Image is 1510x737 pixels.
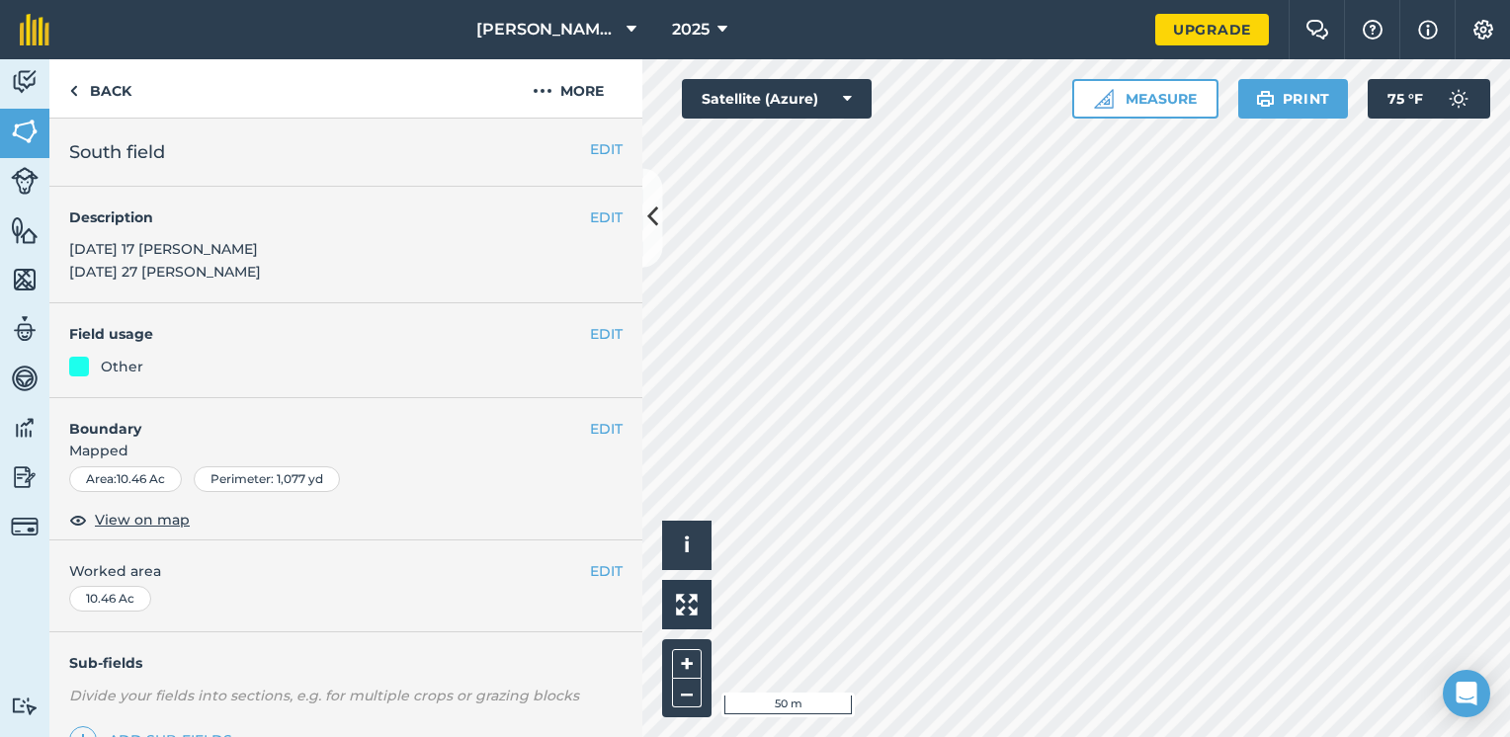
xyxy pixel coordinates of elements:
[49,440,642,461] span: Mapped
[49,59,151,118] a: Back
[672,679,702,707] button: –
[11,167,39,195] img: svg+xml;base64,PD94bWwgdmVyc2lvbj0iMS4wIiBlbmNvZGluZz0idXRmLTgiPz4KPCEtLSBHZW5lcmF0b3I6IEFkb2JlIE...
[11,265,39,294] img: svg+xml;base64,PHN2ZyB4bWxucz0iaHR0cDovL3d3dy53My5vcmcvMjAwMC9zdmciIHdpZHRoPSI1NiIgaGVpZ2h0PSI2MC...
[11,364,39,393] img: svg+xml;base64,PD94bWwgdmVyc2lvbj0iMS4wIiBlbmNvZGluZz0idXRmLTgiPz4KPCEtLSBHZW5lcmF0b3I6IEFkb2JlIE...
[1256,87,1275,111] img: svg+xml;base64,PHN2ZyB4bWxucz0iaHR0cDovL3d3dy53My5vcmcvMjAwMC9zdmciIHdpZHRoPSIxOSIgaGVpZ2h0PSIyNC...
[1361,20,1384,40] img: A question mark icon
[1443,670,1490,717] div: Open Intercom Messenger
[1072,79,1218,119] button: Measure
[1238,79,1349,119] button: Print
[590,138,623,160] button: EDIT
[69,687,579,704] em: Divide your fields into sections, e.g. for multiple crops or grazing blocks
[69,79,78,103] img: svg+xml;base64,PHN2ZyB4bWxucz0iaHR0cDovL3d3dy53My5vcmcvMjAwMC9zdmciIHdpZHRoPSI5IiBoZWlnaHQ9IjI0Ii...
[69,560,623,582] span: Worked area
[684,532,690,557] span: i
[11,117,39,146] img: svg+xml;base64,PHN2ZyB4bWxucz0iaHR0cDovL3d3dy53My5vcmcvMjAwMC9zdmciIHdpZHRoPSI1NiIgaGVpZ2h0PSI2MC...
[1387,79,1423,119] span: 75 ° F
[69,323,590,345] h4: Field usage
[1305,20,1329,40] img: Two speech bubbles overlapping with the left bubble in the forefront
[590,323,623,345] button: EDIT
[49,652,642,674] h4: Sub-fields
[476,18,619,41] span: [PERSON_NAME] Acres
[11,413,39,443] img: svg+xml;base64,PD94bWwgdmVyc2lvbj0iMS4wIiBlbmNvZGluZz0idXRmLTgiPz4KPCEtLSBHZW5lcmF0b3I6IEFkb2JlIE...
[682,79,872,119] button: Satellite (Azure)
[69,586,151,612] div: 10.46 Ac
[11,314,39,344] img: svg+xml;base64,PD94bWwgdmVyc2lvbj0iMS4wIiBlbmNvZGluZz0idXRmLTgiPz4KPCEtLSBHZW5lcmF0b3I6IEFkb2JlIE...
[11,513,39,540] img: svg+xml;base64,PD94bWwgdmVyc2lvbj0iMS4wIiBlbmNvZGluZz0idXRmLTgiPz4KPCEtLSBHZW5lcmF0b3I6IEFkb2JlIE...
[69,138,165,166] span: South field
[1368,79,1490,119] button: 75 °F
[101,356,143,377] div: Other
[590,560,623,582] button: EDIT
[20,14,49,45] img: fieldmargin Logo
[1439,79,1478,119] img: svg+xml;base64,PD94bWwgdmVyc2lvbj0iMS4wIiBlbmNvZGluZz0idXRmLTgiPz4KPCEtLSBHZW5lcmF0b3I6IEFkb2JlIE...
[69,466,182,492] div: Area : 10.46 Ac
[69,508,190,532] button: View on map
[69,240,261,280] span: [DATE] 17 [PERSON_NAME] [DATE] 27 [PERSON_NAME]
[533,79,552,103] img: svg+xml;base64,PHN2ZyB4bWxucz0iaHR0cDovL3d3dy53My5vcmcvMjAwMC9zdmciIHdpZHRoPSIyMCIgaGVpZ2h0PSIyNC...
[672,649,702,679] button: +
[1418,18,1438,41] img: svg+xml;base64,PHN2ZyB4bWxucz0iaHR0cDovL3d3dy53My5vcmcvMjAwMC9zdmciIHdpZHRoPSIxNyIgaGVpZ2h0PSIxNy...
[1094,89,1114,109] img: Ruler icon
[69,206,623,228] h4: Description
[662,521,712,570] button: i
[95,509,190,531] span: View on map
[194,466,340,492] div: Perimeter : 1,077 yd
[11,696,39,715] img: svg+xml;base64,PD94bWwgdmVyc2lvbj0iMS4wIiBlbmNvZGluZz0idXRmLTgiPz4KPCEtLSBHZW5lcmF0b3I6IEFkb2JlIE...
[676,594,698,615] img: Four arrows, one pointing top left, one top right, one bottom right and the last bottom left
[590,418,623,440] button: EDIT
[590,206,623,228] button: EDIT
[672,18,710,41] span: 2025
[11,462,39,492] img: svg+xml;base64,PD94bWwgdmVyc2lvbj0iMS4wIiBlbmNvZGluZz0idXRmLTgiPz4KPCEtLSBHZW5lcmF0b3I6IEFkb2JlIE...
[1155,14,1269,45] a: Upgrade
[49,398,590,440] h4: Boundary
[1471,20,1495,40] img: A cog icon
[11,215,39,245] img: svg+xml;base64,PHN2ZyB4bWxucz0iaHR0cDovL3d3dy53My5vcmcvMjAwMC9zdmciIHdpZHRoPSI1NiIgaGVpZ2h0PSI2MC...
[11,67,39,97] img: svg+xml;base64,PD94bWwgdmVyc2lvbj0iMS4wIiBlbmNvZGluZz0idXRmLTgiPz4KPCEtLSBHZW5lcmF0b3I6IEFkb2JlIE...
[494,59,642,118] button: More
[69,508,87,532] img: svg+xml;base64,PHN2ZyB4bWxucz0iaHR0cDovL3d3dy53My5vcmcvMjAwMC9zdmciIHdpZHRoPSIxOCIgaGVpZ2h0PSIyNC...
